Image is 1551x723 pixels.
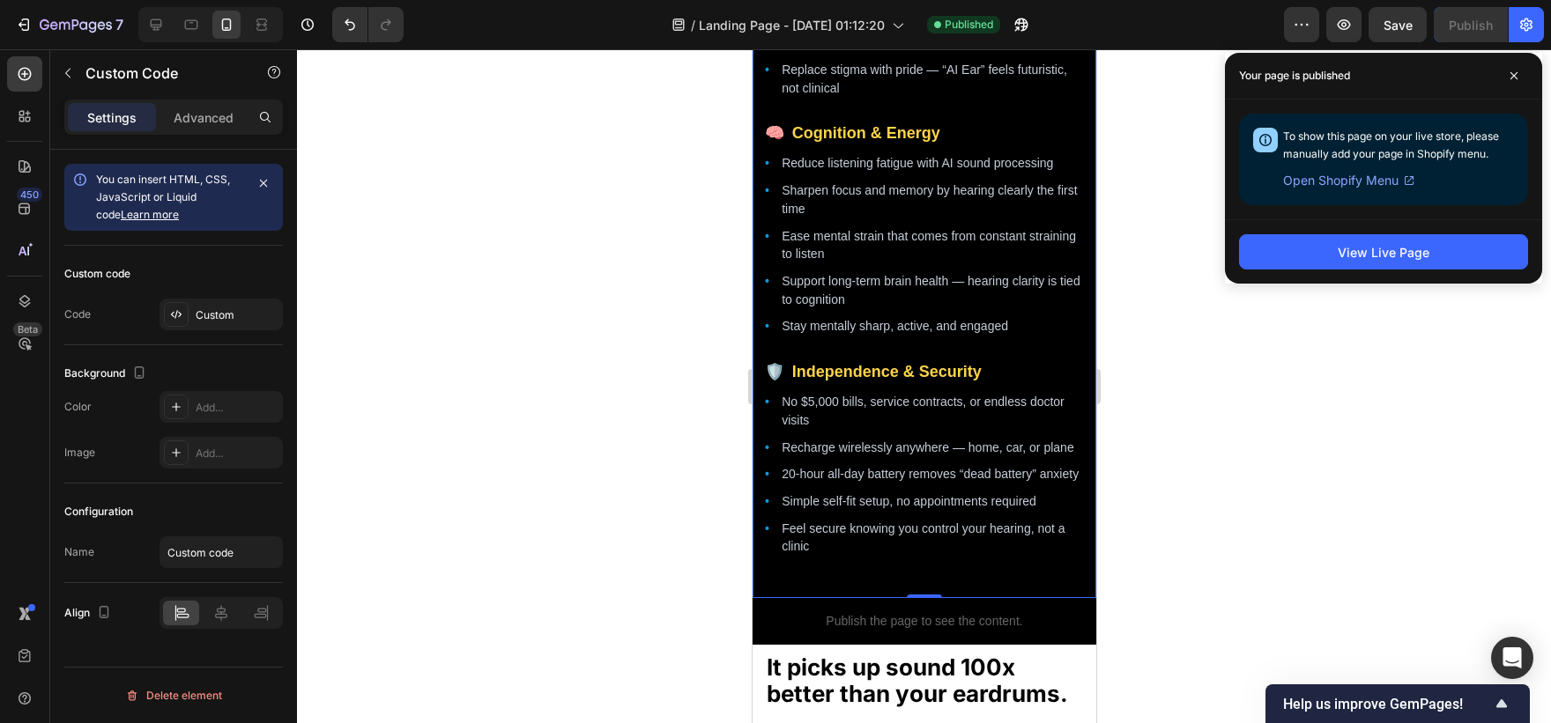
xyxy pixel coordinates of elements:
[1283,696,1491,712] span: Help us improve GemPages!
[1283,693,1512,714] button: Show survey - Help us improve GemPages!
[115,14,123,35] p: 7
[699,16,885,34] span: Landing Page - [DATE] 01:12:20
[13,322,42,336] div: Beta
[1491,637,1533,679] div: Open Intercom Messenger
[196,400,278,416] div: Add...
[64,504,133,520] div: Configuration
[1283,170,1399,191] span: Open Shopify Menu
[753,49,1096,723] iframe: Design area
[96,173,230,221] span: You can insert HTML, CSS, JavaScript or Liquid code
[1338,243,1429,262] div: View Live Page
[1283,129,1499,160] span: To show this page on your live store, please manually add your page in Shopify menu.
[85,63,235,84] p: Custom Code
[64,445,95,461] div: Image
[64,362,150,386] div: Background
[121,208,179,221] a: Learn more
[1369,7,1427,42] button: Save
[332,7,404,42] div: Undo/Redo
[691,16,695,34] span: /
[196,307,278,323] div: Custom
[64,266,130,282] div: Custom code
[17,188,42,202] div: 450
[7,7,131,42] button: 7
[64,682,283,710] button: Delete element
[1434,7,1508,42] button: Publish
[945,17,993,33] span: Published
[1239,234,1528,269] button: View Live Page
[125,685,222,706] div: Delete element
[64,544,94,560] div: Name
[64,399,92,415] div: Color
[64,306,91,322] div: Code
[1449,16,1493,34] div: Publish
[1239,67,1350,85] p: Your page is published
[1384,18,1413,33] span: Save
[174,108,234,127] p: Advanced
[196,446,278,461] div: Add...
[87,108,137,127] p: Settings
[64,601,115,625] div: Align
